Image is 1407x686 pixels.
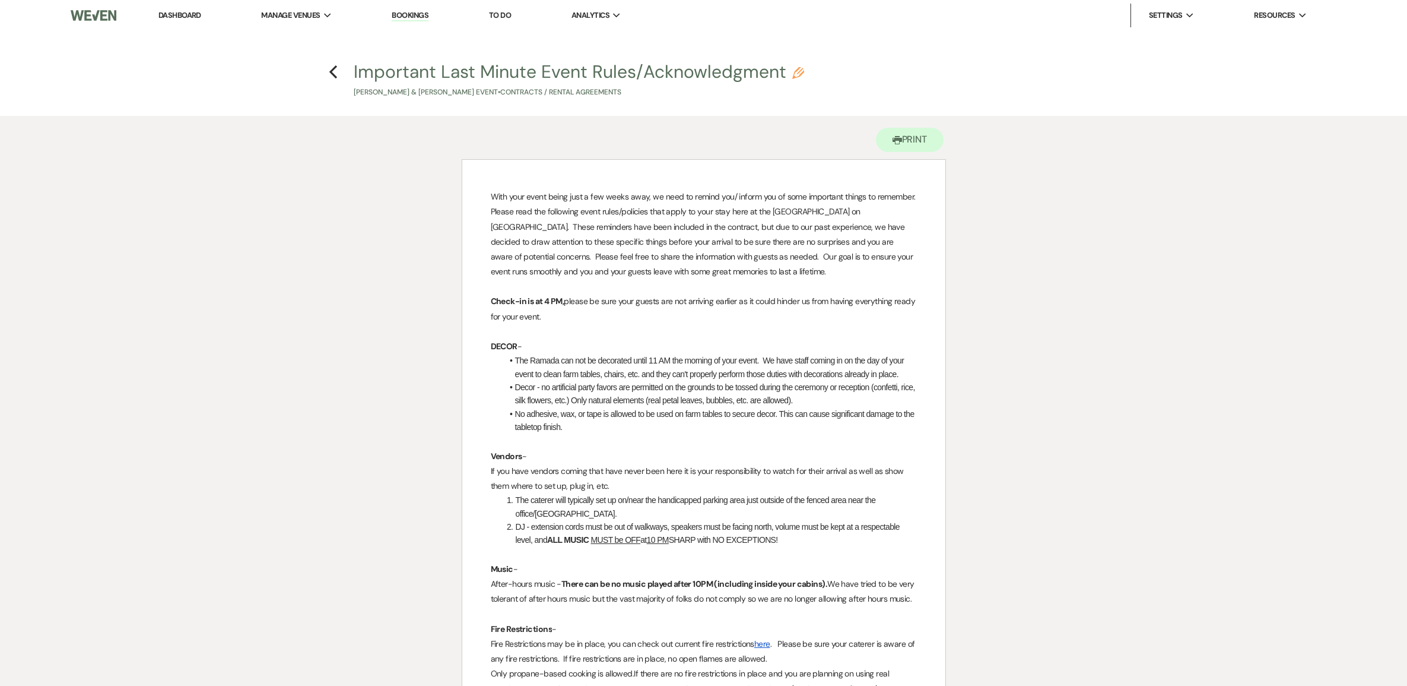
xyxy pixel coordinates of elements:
[503,407,917,434] li: No adhesive, wax, or tape is allowed to be used on farm tables to secure decor. This can cause si...
[491,464,917,494] p: If you have vendors coming that have never been here it is your responsibility to watch for their...
[754,638,770,649] a: here
[561,578,827,589] strong: There can be no music played after 10PM (including inside your cabins).
[158,10,201,20] a: Dashboard
[491,562,917,577] p: -
[503,381,917,407] li: Decor - no artificial party favors are permitted on the grounds to be tossed during the ceremony ...
[503,354,917,381] li: The Ramada can not be decorated until 11 AM the morning of your event. We have staff coming in on...
[491,624,552,634] strong: Fire Restrictions
[354,63,804,98] button: Important Last Minute Event Rules/Acknowledgment[PERSON_NAME] & [PERSON_NAME] Event•Contracts / R...
[261,10,320,21] span: Manage Venues
[491,339,917,354] p: -
[491,294,917,324] p: please be sure your guests are not arriving earlier as it could hinder us from having everything ...
[876,128,944,152] button: Print
[571,10,609,21] span: Analytics
[491,577,917,606] p: After-hours music - We have tried to be very tolerant of after hours music but the vast majority ...
[503,520,917,547] li: DJ - extension cords must be out of walkways, speakers must be facing north, volume must be kept ...
[491,296,564,306] strong: Check-in is at 4 PM,
[491,341,517,352] strong: DECOR
[491,449,917,464] p: -
[354,87,804,98] p: [PERSON_NAME] & [PERSON_NAME] Event • Contracts / Rental Agreements
[547,535,589,545] strong: ALL MUSIC
[71,3,116,28] img: Weven Logo
[1149,10,1183,21] span: Settings
[503,494,917,520] li: The caterer will typically set up on/near the handicapped parking area just outside of the fenced...
[491,451,522,461] strong: Vendors
[590,535,640,545] u: MUST be OFF
[392,10,428,21] a: Bookings
[491,637,917,666] p: Fire Restrictions may be in place, you can check out current fire restrictions . Please be sure y...
[489,10,511,20] a: To Do
[491,564,513,574] strong: Music
[647,535,669,545] u: 10 PM
[552,624,556,634] span: -
[1254,10,1295,21] span: Resources
[491,189,917,279] p: With your event being just a few weeks away, we need to remind you/ inform you of some important ...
